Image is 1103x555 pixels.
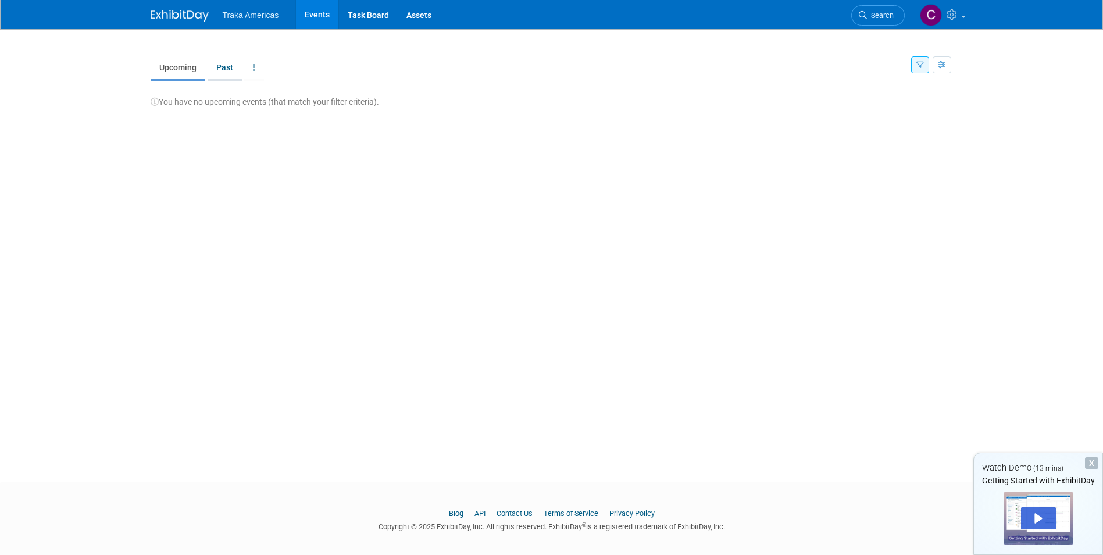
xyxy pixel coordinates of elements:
span: | [600,509,608,518]
a: Contact Us [497,509,533,518]
a: Past [208,56,242,79]
a: Blog [449,509,463,518]
a: API [474,509,486,518]
a: Privacy Policy [609,509,655,518]
a: Terms of Service [544,509,598,518]
div: Getting Started with ExhibitDay [974,475,1102,486]
span: | [487,509,495,518]
img: Cornelius Harrington [920,4,942,26]
span: | [534,509,542,518]
a: Search [851,5,905,26]
span: (13 mins) [1033,464,1063,472]
a: Upcoming [151,56,205,79]
div: Play [1021,507,1056,529]
span: Traka Americas [223,10,279,20]
span: | [465,509,473,518]
div: Watch Demo [974,462,1102,474]
span: Search [867,11,894,20]
span: You have no upcoming events (that match your filter criteria). [151,97,379,106]
img: ExhibitDay [151,10,209,22]
sup: ® [582,522,586,528]
div: Dismiss [1085,457,1098,469]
